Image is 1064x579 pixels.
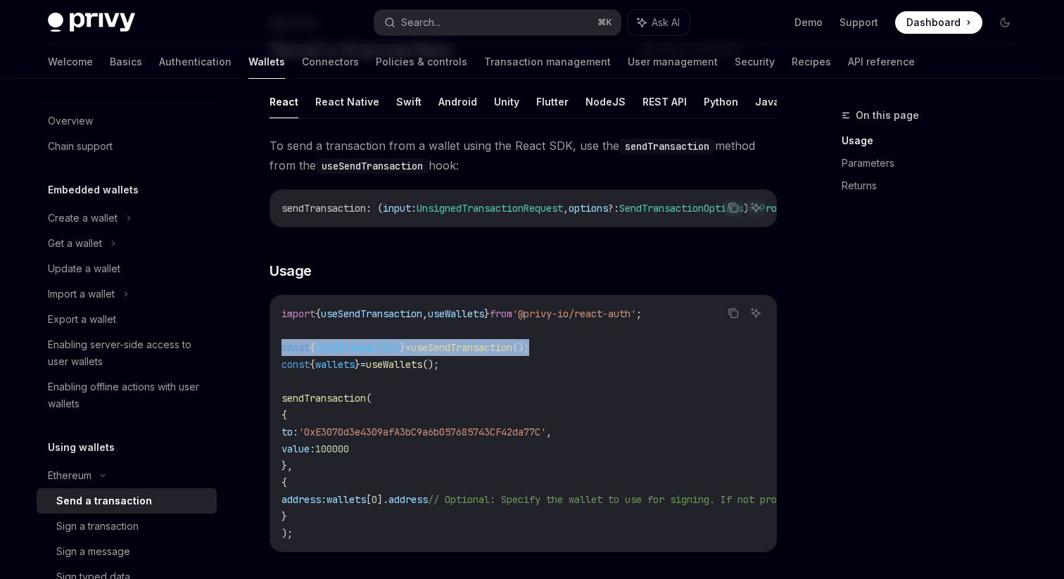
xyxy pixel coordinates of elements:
span: ) [743,202,749,215]
a: Update a wallet [37,256,217,281]
span: } [355,358,360,371]
div: Enabling offline actions with user wallets [48,378,208,412]
button: Copy the contents from the code block [724,304,742,322]
span: On this page [856,107,919,124]
button: Android [438,85,477,118]
button: React [270,85,298,118]
span: UnsignedTransactionRequest [417,202,563,215]
span: ( [366,392,372,405]
span: 100000 [315,443,349,455]
span: ]. [377,493,388,506]
span: [ [366,493,372,506]
span: { [315,307,321,320]
span: ; [636,307,642,320]
a: Parameters [842,152,1027,174]
span: wallets [315,358,355,371]
span: { [310,358,315,371]
button: REST API [642,85,687,118]
a: Authentication [159,45,232,79]
a: Policies & controls [376,45,467,79]
button: Flutter [536,85,569,118]
div: Enabling server-side access to user wallets [48,336,208,370]
span: { [310,341,315,354]
button: Unity [494,85,519,118]
span: ?: [608,202,619,215]
span: SendTransactionOptions [619,202,743,215]
span: value: [281,443,315,455]
a: Usage [842,129,1027,152]
button: Ask AI [628,10,690,35]
a: API reference [848,45,915,79]
div: Export a wallet [48,311,116,328]
span: input [383,202,411,215]
div: Get a wallet [48,235,102,252]
a: Chain support [37,134,217,159]
span: ⌘ K [597,17,612,28]
span: useWallets [366,358,422,371]
div: Update a wallet [48,260,120,277]
a: Connectors [302,45,359,79]
span: } [281,510,287,523]
a: Sign a message [37,539,217,564]
button: Swift [396,85,422,118]
div: Search... [401,14,441,31]
button: React Native [315,85,379,118]
span: import [281,307,315,320]
a: Basics [110,45,142,79]
div: Send a transaction [56,492,152,509]
span: (); [422,358,439,371]
span: address: [281,493,327,506]
a: Returns [842,174,1027,197]
a: Enabling server-side access to user wallets [37,332,217,374]
span: useSendTransaction [321,307,422,320]
span: , [546,426,552,438]
span: , [563,202,569,215]
span: Usage [270,261,312,281]
span: sendTransaction [281,392,366,405]
a: Security [735,45,775,79]
span: sendTransaction [281,202,366,215]
span: } [484,307,490,320]
span: address [388,493,428,506]
span: const [281,341,310,354]
span: Ask AI [652,15,680,30]
div: Sign a transaction [56,518,139,535]
span: '@privy-io/react-auth' [512,307,636,320]
span: sendTransaction [315,341,400,354]
a: Welcome [48,45,93,79]
span: to: [281,426,298,438]
button: NodeJS [585,85,626,118]
a: Send a transaction [37,488,217,514]
span: { [281,409,287,421]
span: = [405,341,411,354]
button: Search...⌘K [374,10,621,35]
a: Wallets [248,45,285,79]
span: from [490,307,512,320]
a: Dashboard [895,11,982,34]
span: (); [512,341,529,354]
div: Create a wallet [48,210,118,227]
span: useSendTransaction [411,341,512,354]
span: : [411,202,417,215]
span: useWallets [428,307,484,320]
a: Export a wallet [37,307,217,332]
span: ); [281,527,293,540]
span: const [281,358,310,371]
h5: Using wallets [48,439,115,456]
button: Python [704,85,738,118]
span: // Optional: Specify the wallet to use for signing. If not provided, the first wallet will be used. [428,493,985,506]
a: Enabling offline actions with user wallets [37,374,217,416]
button: Ask AI [747,304,765,322]
code: useSendTransaction [316,158,429,174]
a: Sign a transaction [37,514,217,539]
span: Dashboard [906,15,961,30]
a: Recipes [792,45,831,79]
a: Transaction management [484,45,611,79]
code: sendTransaction [619,139,715,154]
span: }, [281,459,293,472]
span: = [360,358,366,371]
button: Toggle dark mode [994,11,1016,34]
div: Import a wallet [48,286,115,303]
span: To send a transaction from a wallet using the React SDK, use the method from the hook: [270,136,777,175]
button: Copy the contents from the code block [724,198,742,217]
